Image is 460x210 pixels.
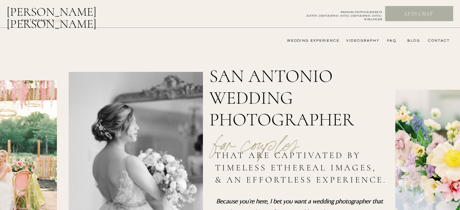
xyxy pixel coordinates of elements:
a: wedding experience [279,38,339,43]
a: CONTACT [426,38,450,43]
a: WEDDING PHOTOGRAPHER INAUSTIN | [GEOGRAPHIC_DATA] | [GEOGRAPHIC_DATA] | WORLDWIDE [296,11,382,17]
a: photography & [18,18,58,26]
a: videography [344,38,380,43]
h1: San Antonio wedding Photographer [209,65,432,127]
a: FILMs [50,16,72,24]
a: [PERSON_NAME] [PERSON_NAME] [7,6,128,20]
a: Lets chat [385,11,452,18]
a: FAQ [384,38,396,43]
p: WEDDING PHOTOGRAPHER IN AUSTIN | [GEOGRAPHIC_DATA] | [GEOGRAPHIC_DATA] | WORLDWIDE [296,11,382,17]
p: for couples [199,115,313,153]
a: bLog [405,38,420,43]
h2: that are captivated by timeless ethereal images, & an effortless experience. [215,149,390,188]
